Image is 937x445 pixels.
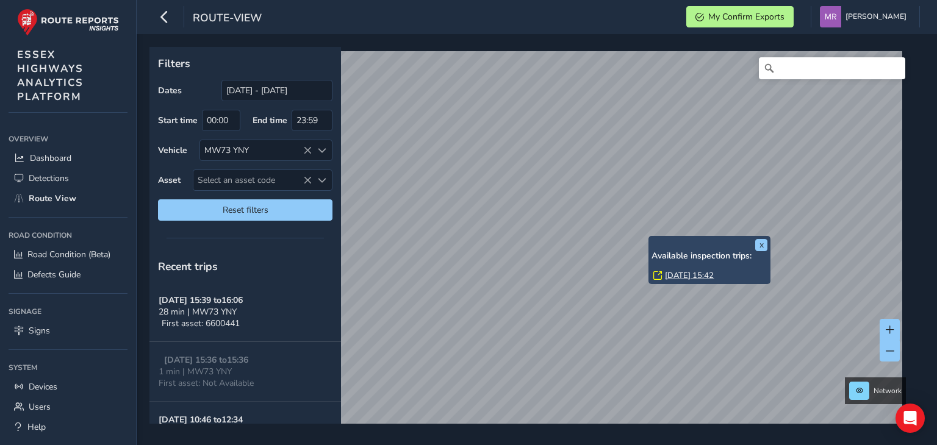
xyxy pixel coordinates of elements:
div: Select an asset code [312,170,332,190]
span: Devices [29,381,57,393]
input: Search [759,57,905,79]
span: route-view [193,10,262,27]
img: rr logo [17,9,119,36]
span: Users [29,401,51,413]
p: Filters [158,55,332,71]
label: End time [253,115,287,126]
div: Signage [9,302,127,321]
button: My Confirm Exports [686,6,794,27]
button: [DATE] 15:36 to15:361 min | MW73 YNYFirst asset: Not Available [149,342,341,402]
span: Network [874,386,902,396]
span: Signs [29,325,50,336]
a: Users [9,397,127,417]
span: Recent trips [158,259,218,274]
span: Select an asset code [193,170,312,190]
a: Signs [9,321,127,341]
button: [DATE] 15:39 to16:0628 min | MW73 YNYFirst asset: 6600441 [149,282,341,342]
div: Overview [9,130,127,148]
span: 28 min | MW73 YNY [159,306,237,318]
button: Reset filters [158,199,332,221]
button: x [755,239,767,251]
a: Detections [9,168,127,188]
h6: Available inspection trips: [652,251,767,262]
div: Open Intercom Messenger [896,404,925,433]
span: Reset filters [167,204,323,216]
span: Route View [29,193,76,204]
div: System [9,358,127,377]
span: Detections [29,173,69,184]
span: First asset: Not Available [159,377,254,389]
span: First asset: 6600441 [162,318,240,329]
strong: [DATE] 15:36 to 15:36 [164,354,248,366]
strong: [DATE] 15:39 to 16:06 [159,294,243,306]
span: [PERSON_NAME] [845,6,906,27]
div: MW73 YNY [200,140,312,160]
span: 1 min | MW73 YNY [159,366,232,377]
a: Road Condition (Beta) [9,244,127,265]
a: Defects Guide [9,265,127,285]
div: Road Condition [9,226,127,244]
span: Defects Guide [27,269,81,280]
a: Help [9,417,127,437]
span: ESSEX HIGHWAYS ANALYTICS PLATFORM [17,48,84,104]
a: Devices [9,377,127,397]
button: [PERSON_NAME] [820,6,911,27]
label: Asset [158,174,181,186]
span: My Confirm Exports [708,11,784,23]
strong: [DATE] 10:46 to 12:34 [159,414,243,425]
a: Route View [9,188,127,208]
a: [DATE] 15:42 [665,270,714,281]
a: Dashboard [9,148,127,168]
label: Start time [158,115,198,126]
span: Road Condition (Beta) [27,249,110,260]
img: diamond-layout [820,6,841,27]
span: Help [27,421,46,433]
label: Vehicle [158,144,187,156]
label: Dates [158,85,182,96]
span: Dashboard [30,152,71,164]
canvas: Map [154,51,902,438]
